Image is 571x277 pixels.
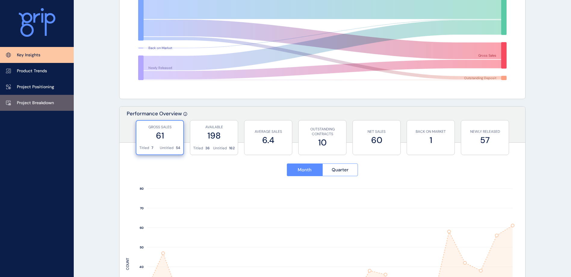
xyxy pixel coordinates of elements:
[17,52,40,58] p: Key Insights
[302,137,343,148] label: 10
[332,167,349,173] span: Quarter
[213,146,227,151] p: Untitled
[410,129,452,134] p: BACK ON MARKET
[464,129,506,134] p: NEWLY RELEASED
[139,265,144,269] text: 40
[205,146,210,151] p: 36
[160,145,174,151] p: Untitled
[247,134,289,146] label: 6.4
[17,68,47,74] p: Product Trends
[193,130,235,142] label: 198
[17,84,54,90] p: Project Positioning
[139,145,149,151] p: Titled
[139,130,180,142] label: 61
[302,127,343,137] p: OUTSTANDING CONTRACTS
[176,145,180,151] p: 54
[287,163,322,176] button: Month
[247,129,289,134] p: AVERAGE SALES
[140,245,144,249] text: 50
[229,146,235,151] p: 162
[140,226,144,230] text: 60
[298,167,312,173] span: Month
[410,134,452,146] label: 1
[140,206,144,210] text: 70
[151,145,153,151] p: 7
[464,134,506,146] label: 57
[125,258,130,270] text: COUNT
[193,146,203,151] p: Titled
[17,100,54,106] p: Project Breakdown
[139,125,180,130] p: GROSS SALES
[322,163,358,176] button: Quarter
[127,110,182,142] p: Performance Overview
[356,129,397,134] p: NET SALES
[140,187,144,191] text: 80
[193,125,235,130] p: AVAILABLE
[356,134,397,146] label: 60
